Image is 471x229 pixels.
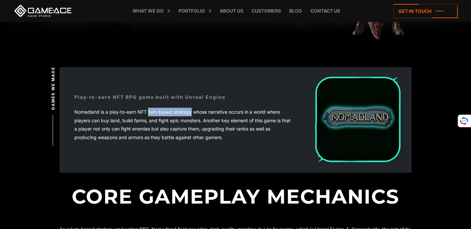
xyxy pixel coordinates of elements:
span: Nomadland is a play-to-earn NFT turn-based strategy whose narrative occurs in a world where playe... [74,109,291,140]
a: Get in touch [393,4,458,18]
span: Games we made [50,66,56,110]
h2: CORE GAMEPLAY MECHANICS [59,185,412,209]
img: nomadland logo [306,67,412,173]
div: Play-to-earn NFT RPG game built with Unreal Engine [74,94,225,100]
